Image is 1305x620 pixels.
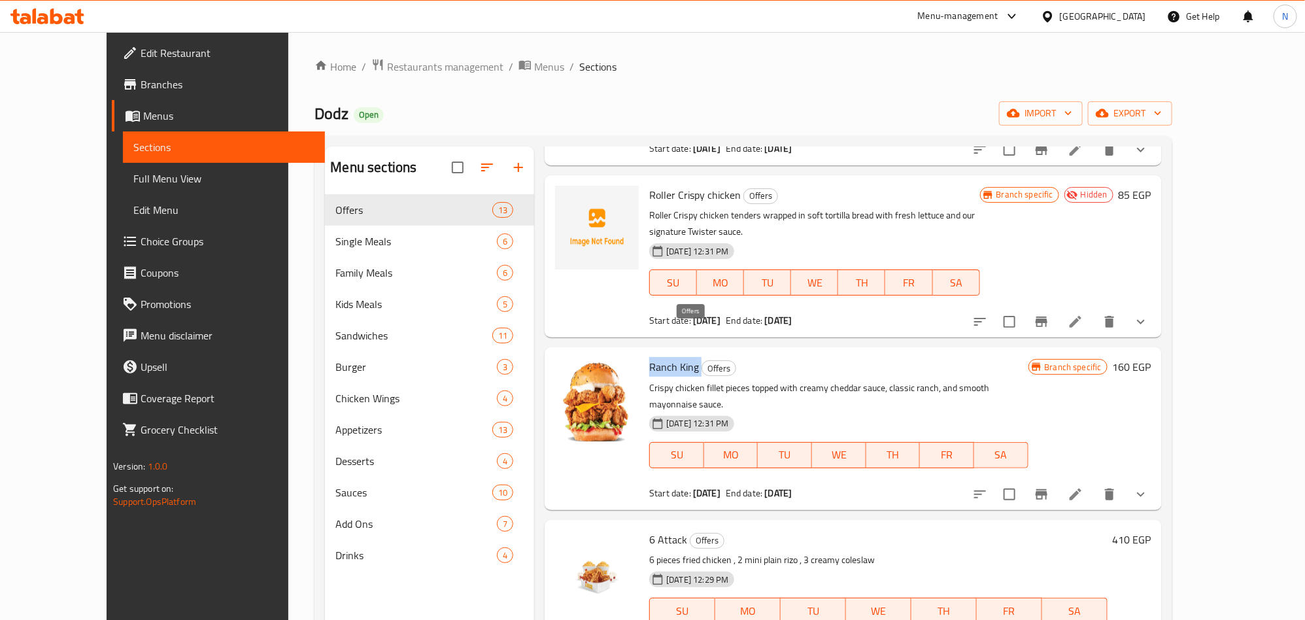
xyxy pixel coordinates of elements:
[690,533,724,548] span: Offers
[1060,9,1146,24] div: [GEOGRAPHIC_DATA]
[765,140,792,157] b: [DATE]
[763,445,807,464] span: TU
[791,269,838,296] button: WE
[693,140,720,157] b: [DATE]
[693,485,720,502] b: [DATE]
[113,458,145,475] span: Version:
[325,257,534,288] div: Family Meals6
[1133,314,1149,330] svg: Show Choices
[498,549,513,562] span: 4
[765,485,792,502] b: [DATE]
[964,306,996,337] button: sort-choices
[325,508,534,540] div: Add Ons7
[112,100,324,131] a: Menus
[925,445,969,464] span: FR
[991,188,1059,201] span: Branch specific
[113,480,173,497] span: Get support on:
[498,361,513,373] span: 3
[938,273,975,292] span: SA
[1068,487,1083,502] a: Edit menu item
[569,59,574,75] li: /
[812,442,866,468] button: WE
[690,533,724,549] div: Offers
[1026,134,1057,165] button: Branch-specific-item
[354,109,384,120] span: Open
[141,45,314,61] span: Edit Restaurant
[113,493,196,510] a: Support.OpsPlatform
[133,139,314,155] span: Sections
[143,108,314,124] span: Menus
[555,530,639,614] img: 6 Attack
[697,269,744,296] button: MO
[1125,479,1157,510] button: show more
[704,442,758,468] button: MO
[362,59,366,75] li: /
[335,516,497,532] span: Add Ons
[325,477,534,508] div: Sauces10
[335,422,492,438] span: Appetizers
[918,9,998,24] div: Menu-management
[335,547,497,563] span: Drinks
[335,296,497,312] div: Kids Meals
[497,390,513,406] div: items
[123,194,324,226] a: Edit Menu
[141,233,314,249] span: Choice Groups
[112,320,324,351] a: Menu disclaimer
[1068,314,1083,330] a: Edit menu item
[133,202,314,218] span: Edit Menu
[325,445,534,477] div: Desserts4
[493,424,513,436] span: 13
[999,101,1083,126] button: import
[335,328,492,343] span: Sandwiches
[649,552,1107,568] p: 6 pieces fried chicken , 2 mini plain rizo , 3 creamy coleslaw
[141,296,314,312] span: Promotions
[325,540,534,571] div: Drinks4
[1076,188,1113,201] span: Hidden
[1125,306,1157,337] button: show more
[335,453,497,469] span: Desserts
[325,414,534,445] div: Appetizers13
[964,479,996,510] button: sort-choices
[497,453,513,469] div: items
[1088,101,1172,126] button: export
[497,265,513,281] div: items
[335,390,497,406] span: Chicken Wings
[1113,358,1151,376] h6: 160 EGP
[649,269,697,296] button: SU
[335,233,497,249] span: Single Meals
[112,226,324,257] a: Choice Groups
[498,235,513,248] span: 6
[933,269,980,296] button: SA
[796,273,833,292] span: WE
[709,445,753,464] span: MO
[1026,479,1057,510] button: Branch-specific-item
[335,265,497,281] div: Family Meals
[141,390,314,406] span: Coverage Report
[493,204,513,216] span: 13
[498,392,513,405] span: 4
[649,442,704,468] button: SU
[838,269,885,296] button: TH
[335,359,497,375] span: Burger
[655,445,699,464] span: SU
[996,308,1023,336] span: Select to update
[371,58,503,75] a: Restaurants management
[325,351,534,383] div: Burger3
[649,140,691,157] span: Start date:
[649,380,1028,413] p: Crispy chicken fillet pieces topped with creamy cheddar sauce, classic ranch, and smooth mayonnai...
[492,485,513,500] div: items
[693,312,720,329] b: [DATE]
[1098,105,1162,122] span: export
[141,77,314,92] span: Branches
[534,59,564,75] span: Menus
[123,163,324,194] a: Full Menu View
[744,269,791,296] button: TU
[649,357,699,377] span: Ranch King
[141,265,314,281] span: Coupons
[1125,134,1157,165] button: show more
[112,383,324,414] a: Coverage Report
[112,351,324,383] a: Upsell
